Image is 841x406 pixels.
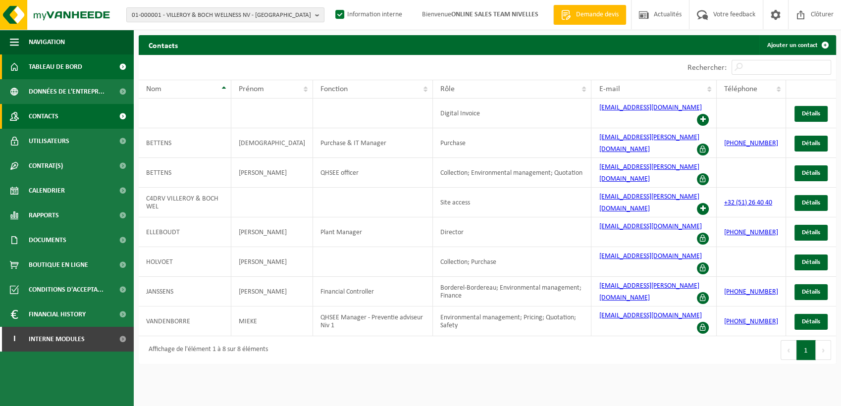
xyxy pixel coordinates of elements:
[139,217,231,247] td: ELLEBOUDT
[802,289,820,295] span: Détails
[816,340,831,360] button: Next
[313,306,433,336] td: QHSEE Manager - Preventie adviseur Niv 1
[29,302,86,327] span: Financial History
[599,193,699,212] a: [EMAIL_ADDRESS][PERSON_NAME][DOMAIN_NAME]
[231,128,313,158] td: [DEMOGRAPHIC_DATA]
[231,247,313,277] td: [PERSON_NAME]
[313,217,433,247] td: Plant Manager
[139,188,231,217] td: C4DRV VILLEROY & BOCH WEL
[29,153,63,178] span: Contrat(s)
[231,217,313,247] td: [PERSON_NAME]
[724,85,757,93] span: Téléphone
[313,158,433,188] td: QHSEE officer
[802,110,820,117] span: Détails
[433,188,592,217] td: Site access
[139,35,188,54] h2: Contacts
[320,85,348,93] span: Fonction
[139,128,231,158] td: BETTENS
[433,277,592,306] td: Borderel-Bordereau; Environmental management; Finance
[794,225,828,241] a: Détails
[132,8,311,23] span: 01-000001 - VILLEROY & BOCH WELLNESS NV - [GEOGRAPHIC_DATA]
[724,140,778,147] a: [PHONE_NUMBER]
[10,327,19,352] span: I
[139,158,231,188] td: BETTENS
[759,35,835,55] a: Ajouter un contact
[802,318,820,325] span: Détails
[440,85,455,93] span: Rôle
[781,340,796,360] button: Previous
[139,306,231,336] td: VANDENBORRE
[29,253,88,277] span: Boutique en ligne
[433,99,592,128] td: Digital Invoice
[139,247,231,277] td: HOLVOET
[139,277,231,306] td: JANSSENS
[724,229,778,236] a: [PHONE_NUMBER]
[433,158,592,188] td: Collection; Environmental management; Quotation
[599,163,699,183] a: [EMAIL_ADDRESS][PERSON_NAME][DOMAIN_NAME]
[687,64,727,72] label: Rechercher:
[29,79,105,104] span: Données de l'entrepr...
[796,340,816,360] button: 1
[29,178,65,203] span: Calendrier
[599,312,701,319] a: [EMAIL_ADDRESS][DOMAIN_NAME]
[433,247,592,277] td: Collection; Purchase
[794,165,828,181] a: Détails
[553,5,626,25] a: Demande devis
[144,341,268,359] div: Affichage de l'élément 1 à 8 sur 8 éléments
[29,228,66,253] span: Documents
[433,128,592,158] td: Purchase
[794,314,828,330] a: Détails
[599,134,699,153] a: [EMAIL_ADDRESS][PERSON_NAME][DOMAIN_NAME]
[29,277,104,302] span: Conditions d'accepta...
[794,284,828,300] a: Détails
[29,104,58,129] span: Contacts
[29,129,69,153] span: Utilisateurs
[794,106,828,122] a: Détails
[599,282,699,302] a: [EMAIL_ADDRESS][PERSON_NAME][DOMAIN_NAME]
[126,7,324,22] button: 01-000001 - VILLEROY & BOCH WELLNESS NV - [GEOGRAPHIC_DATA]
[433,217,592,247] td: Director
[599,104,701,111] a: [EMAIL_ADDRESS][DOMAIN_NAME]
[802,140,820,147] span: Détails
[313,277,433,306] td: Financial Controller
[29,54,82,79] span: Tableau de bord
[333,7,402,22] label: Information interne
[724,318,778,325] a: [PHONE_NUMBER]
[599,223,701,230] a: [EMAIL_ADDRESS][DOMAIN_NAME]
[802,259,820,265] span: Détails
[794,195,828,211] a: Détails
[794,136,828,152] a: Détails
[599,253,701,260] a: [EMAIL_ADDRESS][DOMAIN_NAME]
[239,85,264,93] span: Prénom
[724,288,778,296] a: [PHONE_NUMBER]
[802,170,820,176] span: Détails
[724,199,772,206] a: +32 (51) 26 40 40
[574,10,621,20] span: Demande devis
[29,203,59,228] span: Rapports
[29,327,85,352] span: Interne modules
[451,11,538,18] strong: ONLINE SALES TEAM NIVELLES
[29,30,65,54] span: Navigation
[231,277,313,306] td: [PERSON_NAME]
[802,229,820,236] span: Détails
[231,306,313,336] td: MIEKE
[794,254,828,270] a: Détails
[599,85,620,93] span: E-mail
[433,306,592,336] td: Environmental management; Pricing; Quotation; Safety
[231,158,313,188] td: [PERSON_NAME]
[313,128,433,158] td: Purchase & IT Manager
[802,200,820,206] span: Détails
[146,85,161,93] span: Nom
